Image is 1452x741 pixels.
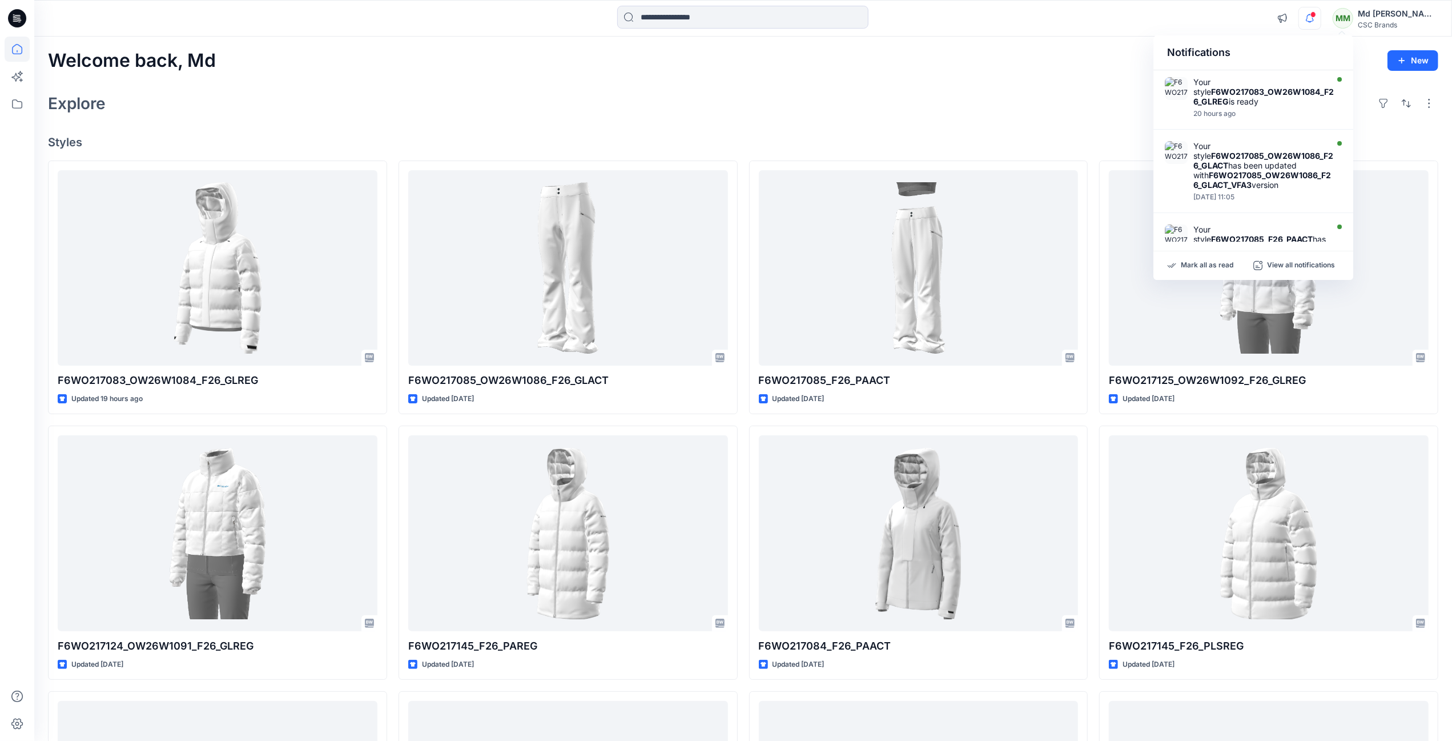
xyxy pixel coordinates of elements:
[1123,659,1175,671] p: Updated [DATE]
[1109,638,1429,654] p: F6WO217145_F26_PLSREG
[1193,151,1333,170] strong: F6WO217085_OW26W1086_F26_GLACT
[408,170,728,366] a: F6WO217085_OW26W1086_F26_GLACT
[408,435,728,631] a: F6WO217145_F26_PAREG
[1193,225,1335,273] div: Your style has been updated with version
[48,50,216,71] h2: Welcome back, Md
[1193,170,1331,190] strong: F6WO217085_OW26W1086_F26_GLACT_VFA3
[1181,261,1233,271] p: Mark all as read
[773,393,824,405] p: Updated [DATE]
[1123,393,1175,405] p: Updated [DATE]
[48,94,106,113] h2: Explore
[1153,35,1353,70] div: Notifications
[1109,372,1429,388] p: F6WO217125_OW26W1092_F26_GLREG
[1333,8,1353,29] div: MM
[58,435,377,631] a: F6WO217124_OW26W1091_F26_GLREG
[58,638,377,654] p: F6WO217124_OW26W1091_F26_GLREG
[1109,170,1429,366] a: F6WO217125_OW26W1092_F26_GLREG
[1358,7,1438,21] div: Md [PERSON_NAME]
[58,170,377,366] a: F6WO217083_OW26W1084_F26_GLREG
[1109,435,1429,631] a: F6WO217145_F26_PLSREG
[48,135,1438,149] h4: Styles
[408,372,728,388] p: F6WO217085_OW26W1086_F26_GLACT
[1165,141,1188,164] img: F6WO217085_OW26W1086_F26_GLACT_VFA3
[759,372,1079,388] p: F6WO217085_F26_PAACT
[71,393,143,405] p: Updated 19 hours ago
[1193,193,1335,201] div: Sunday, September 14, 2025 11:05
[422,659,474,671] p: Updated [DATE]
[759,638,1079,654] p: F6WO217084_F26_PAACT
[71,659,123,671] p: Updated [DATE]
[1165,77,1188,100] img: F6WO217083_OW26W1084_F26_GLREG_VFA
[1193,87,1334,106] strong: F6WO217083_OW26W1084_F26_GLREG
[422,393,474,405] p: Updated [DATE]
[58,372,377,388] p: F6WO217083_OW26W1084_F26_GLREG
[1387,50,1438,71] button: New
[1267,261,1335,271] p: View all notifications
[1211,234,1313,244] strong: F6WO217085_F26_PAACT
[759,170,1079,366] a: F6WO217085_F26_PAACT
[1165,225,1188,247] img: F6WO217085_F26_PAACT_VP2
[1358,21,1438,29] div: CSC Brands
[773,659,824,671] p: Updated [DATE]
[408,638,728,654] p: F6WO217145_F26_PAREG
[1193,141,1335,190] div: Your style has been updated with version
[1193,110,1335,118] div: Tuesday, September 16, 2025 12:33
[1193,77,1335,106] div: Your style is ready
[759,435,1079,631] a: F6WO217084_F26_PAACT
